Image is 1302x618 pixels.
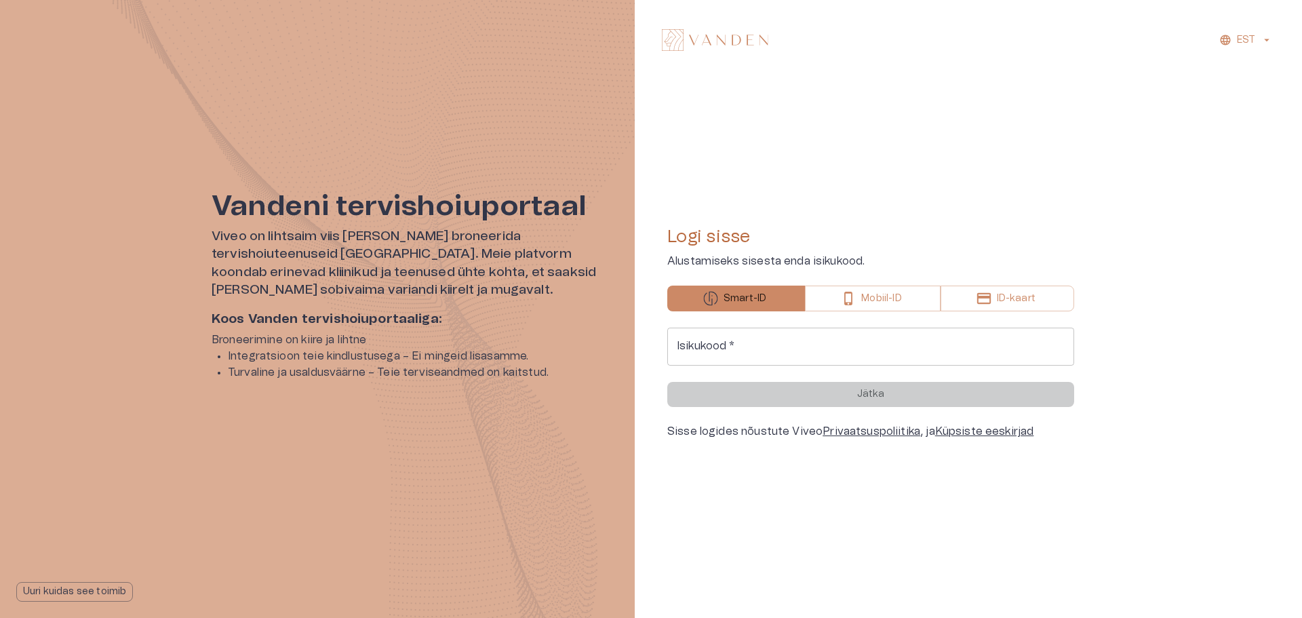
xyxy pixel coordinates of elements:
[724,292,766,306] p: Smart-ID
[16,582,133,602] button: Uuri kuidas see toimib
[23,585,126,599] p: Uuri kuidas see toimib
[1217,31,1275,50] button: EST
[805,286,940,311] button: Mobiil-ID
[667,286,805,311] button: Smart-ID
[997,292,1035,306] p: ID-kaart
[935,426,1034,437] a: Küpsiste eeskirjad
[1196,556,1302,594] iframe: Help widget launcher
[667,226,1074,248] h4: Logi sisse
[941,286,1074,311] button: ID-kaart
[861,292,901,306] p: Mobiil-ID
[823,426,920,437] a: Privaatsuspoliitika
[667,423,1074,440] div: Sisse logides nõustute Viveo , ja
[667,253,1074,269] p: Alustamiseks sisesta enda isikukood.
[662,29,768,51] img: Vanden logo
[1237,33,1255,47] p: EST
